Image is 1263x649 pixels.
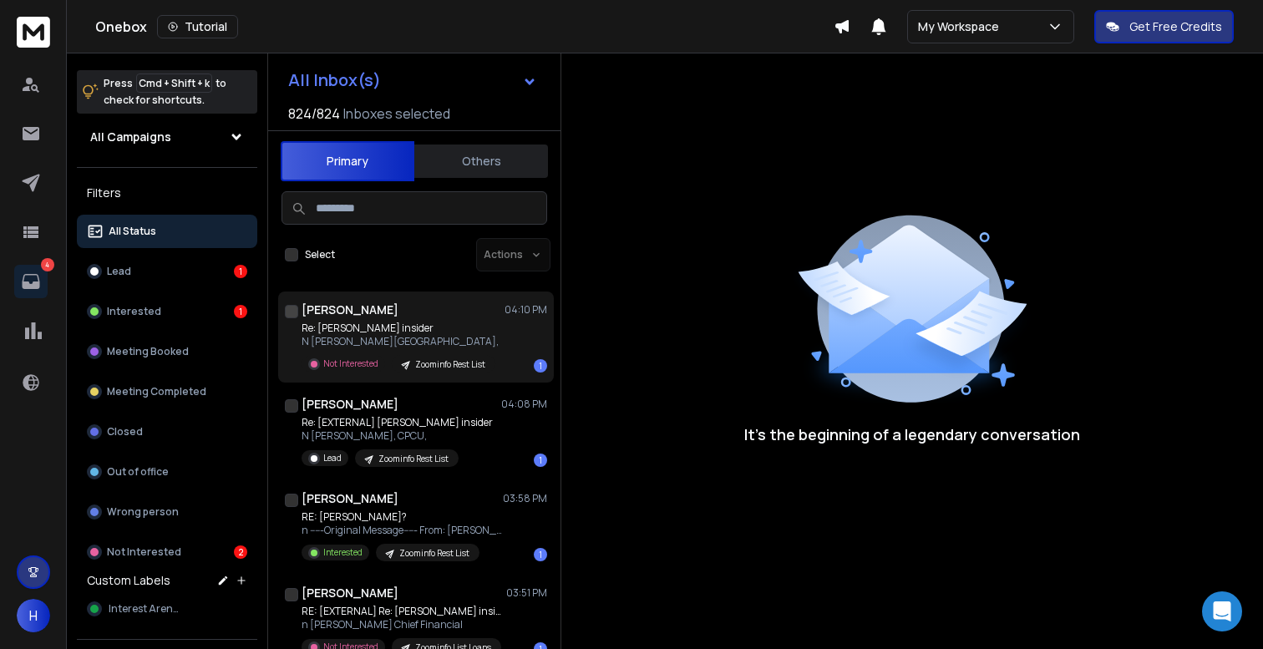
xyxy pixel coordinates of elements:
[109,602,180,616] span: Interest Arena
[107,545,181,559] p: Not Interested
[534,359,547,373] div: 1
[104,75,226,109] p: Press to check for shortcuts.
[302,396,398,413] h1: [PERSON_NAME]
[87,572,170,589] h3: Custom Labels
[744,423,1080,446] p: It’s the beginning of a legendary conversation
[95,15,834,38] div: Onebox
[302,416,493,429] p: Re: [EXTERNAL] [PERSON_NAME] insider
[302,605,502,618] p: RE: [EXTERNAL] Re: [PERSON_NAME] insider
[1094,10,1234,43] button: Get Free Credits
[323,357,378,370] p: Not Interested
[415,358,485,371] p: Zoominfo Rest List
[506,586,547,600] p: 03:51 PM
[234,545,247,559] div: 2
[378,453,449,465] p: Zoominfo Rest List
[234,265,247,278] div: 1
[302,510,502,524] p: RE: [PERSON_NAME]?
[109,225,156,238] p: All Status
[77,215,257,248] button: All Status
[501,398,547,411] p: 04:08 PM
[1129,18,1222,35] p: Get Free Credits
[77,375,257,408] button: Meeting Completed
[107,425,143,439] p: Closed
[41,258,54,271] p: 4
[107,265,131,278] p: Lead
[1202,591,1242,631] div: Open Intercom Messenger
[77,415,257,449] button: Closed
[302,302,398,318] h1: [PERSON_NAME]
[503,492,547,505] p: 03:58 PM
[399,547,469,560] p: Zoominfo Rest List
[414,143,548,180] button: Others
[107,385,206,398] p: Meeting Completed
[17,599,50,632] button: H
[90,129,171,145] h1: All Campaigns
[77,495,257,529] button: Wrong person
[77,181,257,205] h3: Filters
[505,303,547,317] p: 04:10 PM
[107,465,169,479] p: Out of office
[534,454,547,467] div: 1
[288,104,340,124] span: 824 / 824
[302,429,493,443] p: N [PERSON_NAME], CPCU,
[77,335,257,368] button: Meeting Booked
[302,335,499,348] p: N [PERSON_NAME][GEOGRAPHIC_DATA],
[281,141,414,181] button: Primary
[107,345,189,358] p: Meeting Booked
[77,592,257,626] button: Interest Arena
[302,618,502,631] p: n [PERSON_NAME] Chief Financial
[302,322,499,335] p: Re: [PERSON_NAME] insider
[343,104,450,124] h3: Inboxes selected
[157,15,238,38] button: Tutorial
[305,248,335,261] label: Select
[275,63,550,97] button: All Inbox(s)
[136,74,212,93] span: Cmd + Shift + k
[77,255,257,288] button: Lead1
[302,524,502,537] p: n -----Original Message----- From: [PERSON_NAME]
[77,295,257,328] button: Interested1
[323,546,363,559] p: Interested
[107,505,179,519] p: Wrong person
[234,305,247,318] div: 1
[77,535,257,569] button: Not Interested2
[918,18,1006,35] p: My Workspace
[14,265,48,298] a: 4
[534,548,547,561] div: 1
[288,72,381,89] h1: All Inbox(s)
[302,490,398,507] h1: [PERSON_NAME]
[323,452,342,464] p: Lead
[107,305,161,318] p: Interested
[302,585,398,601] h1: [PERSON_NAME]
[77,120,257,154] button: All Campaigns
[77,455,257,489] button: Out of office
